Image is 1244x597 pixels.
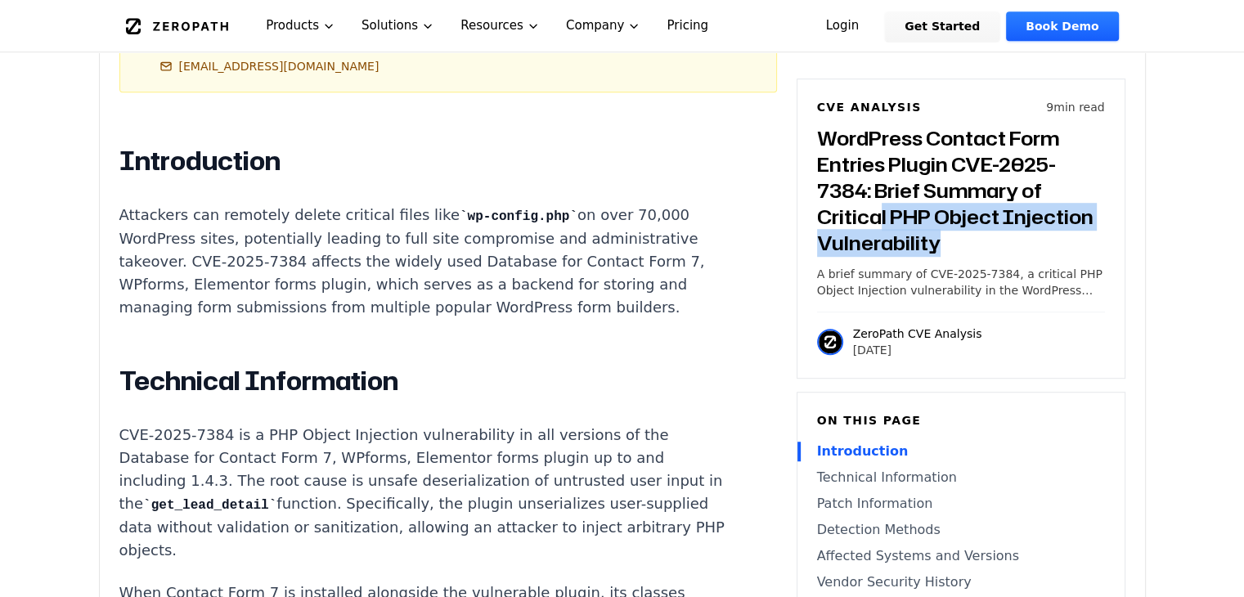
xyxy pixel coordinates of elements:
[817,572,1105,592] a: Vendor Security History
[159,58,379,74] a: [EMAIL_ADDRESS][DOMAIN_NAME]
[119,424,728,562] p: CVE-2025-7384 is a PHP Object Injection vulnerability in all versions of the Database for Contact...
[806,11,879,41] a: Login
[1006,11,1118,41] a: Book Demo
[817,412,1105,429] h6: On this page
[817,442,1105,461] a: Introduction
[143,498,276,513] code: get_lead_detail
[119,204,728,319] p: Attackers can remotely delete critical files like on over 70,000 WordPress sites, potentially lea...
[1046,99,1104,115] p: 9 min read
[817,520,1105,540] a: Detection Methods
[817,99,922,115] h6: CVE Analysis
[817,329,843,355] img: ZeroPath CVE Analysis
[853,325,982,342] p: ZeroPath CVE Analysis
[817,494,1105,514] a: Patch Information
[460,209,577,224] code: wp-config.php
[817,125,1105,256] h3: WordPress Contact Form Entries Plugin CVE-2025-7384: Brief Summary of Critical PHP Object Injecti...
[817,266,1105,298] p: A brief summary of CVE-2025-7384, a critical PHP Object Injection vulnerability in the WordPress ...
[119,145,728,177] h2: Introduction
[817,546,1105,566] a: Affected Systems and Versions
[817,468,1105,487] a: Technical Information
[853,342,982,358] p: [DATE]
[885,11,999,41] a: Get Started
[119,365,728,397] h2: Technical Information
